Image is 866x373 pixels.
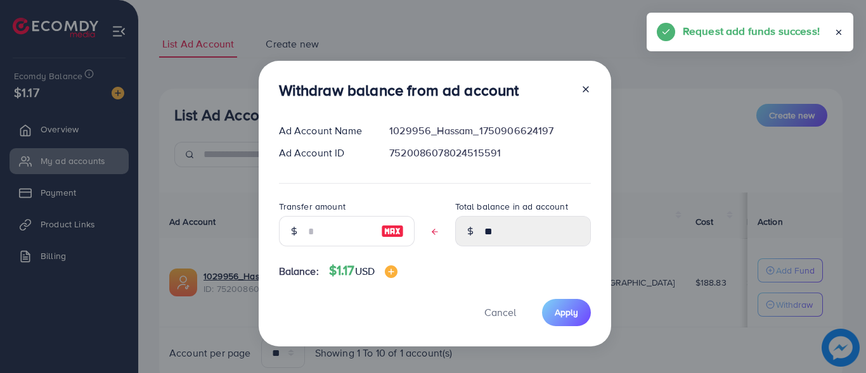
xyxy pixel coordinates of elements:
h5: Request add funds success! [683,23,820,39]
button: Apply [542,299,591,326]
span: USD [355,264,375,278]
span: Apply [555,306,578,319]
span: Cancel [484,305,516,319]
h3: Withdraw balance from ad account [279,81,519,99]
h4: $1.17 [329,263,397,279]
div: Ad Account Name [269,123,380,138]
div: 1029956_Hassam_1750906624197 [379,123,600,138]
span: Balance: [279,264,319,279]
div: Ad Account ID [269,146,380,160]
label: Transfer amount [279,200,346,213]
label: Total balance in ad account [455,200,568,213]
button: Cancel [469,299,532,326]
div: 7520086078024515591 [379,146,600,160]
img: image [381,224,404,239]
img: image [385,265,397,278]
